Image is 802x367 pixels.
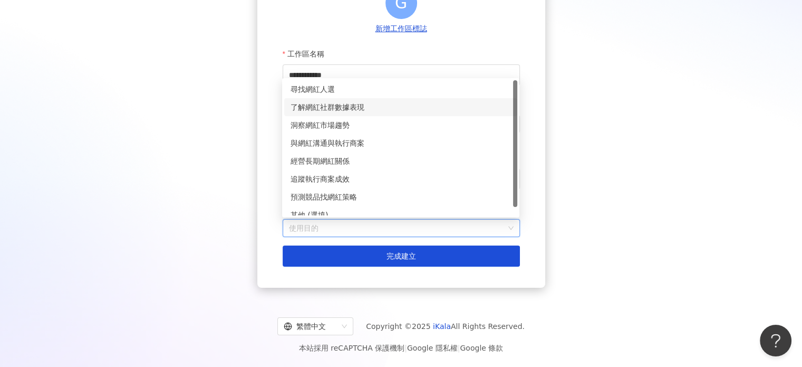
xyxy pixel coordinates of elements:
[372,23,430,35] button: 新增工作區標誌
[407,344,458,352] a: Google 隱私權
[284,170,517,188] div: 追蹤執行商案成效
[460,344,503,352] a: Google 條款
[433,322,451,331] a: iKala
[284,206,517,224] div: 其他 (選填)
[291,137,511,149] div: 與網紅溝通與執行商案
[284,134,517,152] div: 與網紅溝通與執行商案
[291,119,511,131] div: 洞察網紅市場趨勢
[284,188,517,206] div: 預測競品找網紅策略
[291,173,511,185] div: 追蹤執行商案成效
[291,191,511,203] div: 預測競品找網紅策略
[299,342,503,354] span: 本站採用 reCAPTCHA 保護機制
[283,64,520,86] input: 工作區名稱
[291,83,511,95] div: 尋找網紅人選
[291,209,511,221] div: 其他 (選填)
[386,252,416,260] span: 完成建立
[284,80,517,98] div: 尋找網紅人選
[404,344,407,352] span: |
[291,101,511,113] div: 了解網紅社群數據表現
[284,98,517,116] div: 了解網紅社群數據表現
[284,116,517,134] div: 洞察網紅市場趨勢
[284,152,517,170] div: 經營長期網紅關係
[284,318,337,335] div: 繁體中文
[366,320,525,333] span: Copyright © 2025 All Rights Reserved.
[283,246,520,267] button: 完成建立
[283,43,332,64] label: 工作區名稱
[458,344,460,352] span: |
[760,325,791,356] iframe: Help Scout Beacon - Open
[291,155,511,167] div: 經營長期網紅關係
